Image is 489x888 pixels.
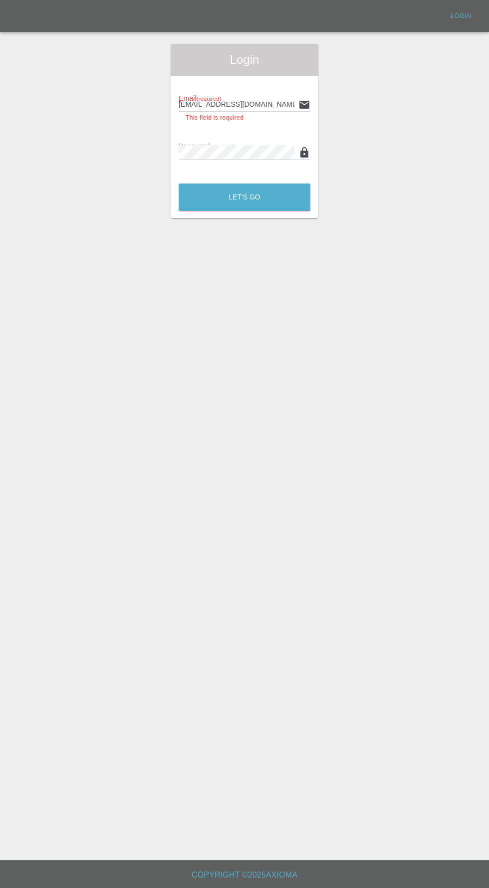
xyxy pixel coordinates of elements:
[179,52,310,68] span: Login
[186,113,303,123] p: This field is required
[179,94,221,102] span: Email
[210,144,235,150] small: (required)
[179,142,235,150] span: Password
[197,96,222,102] small: (required)
[8,868,481,882] h6: Copyright © 2025 Axioma
[445,8,477,24] a: Login
[179,183,310,211] button: Let's Go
